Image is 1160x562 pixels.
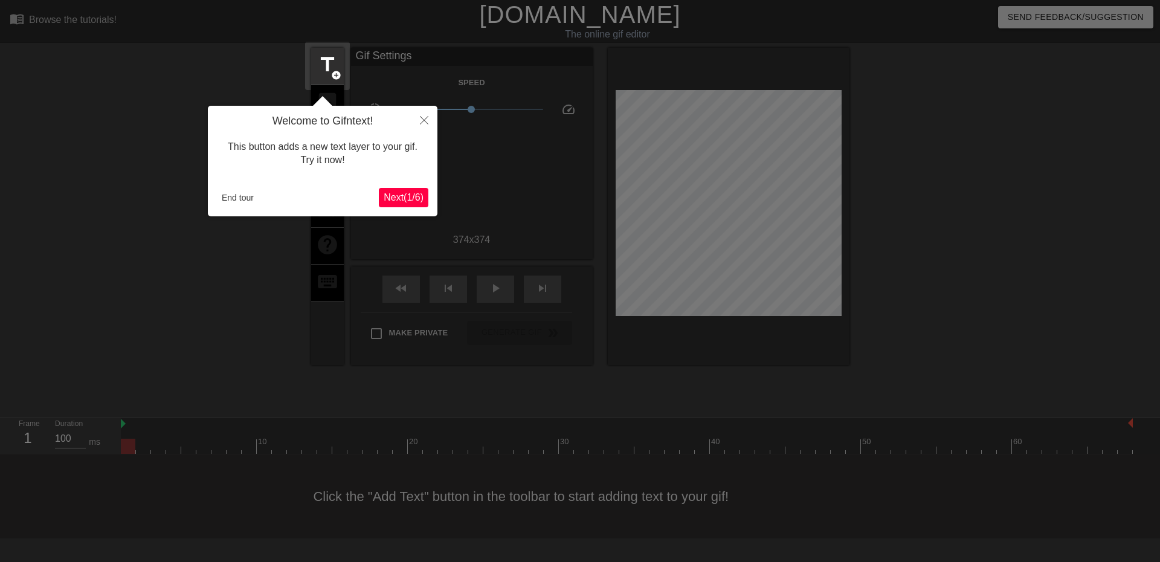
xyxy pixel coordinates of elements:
h4: Welcome to Gifntext! [217,115,428,128]
button: Close [411,106,437,134]
button: Next [379,188,428,207]
button: End tour [217,189,259,207]
span: Next ( 1 / 6 ) [384,192,424,202]
div: This button adds a new text layer to your gif. Try it now! [217,128,428,179]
